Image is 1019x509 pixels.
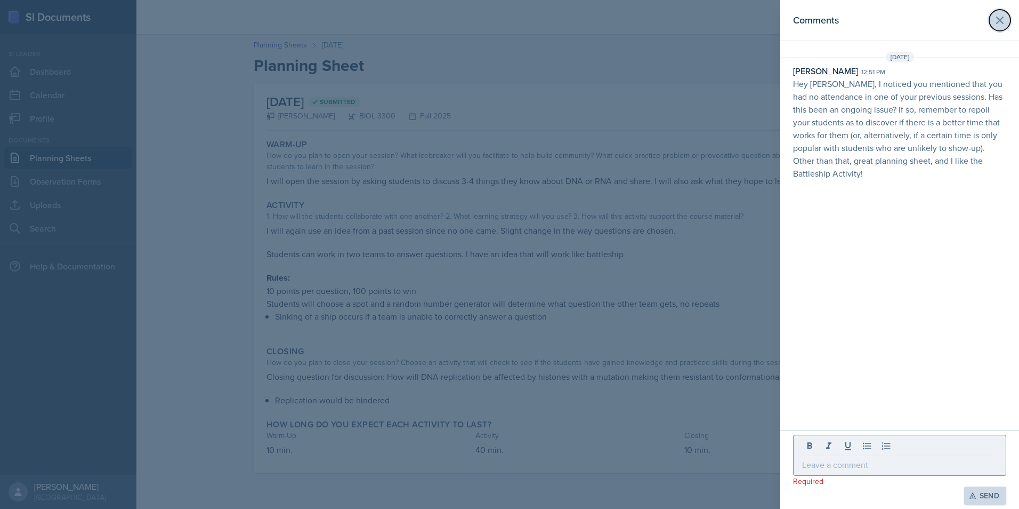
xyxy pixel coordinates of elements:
div: [PERSON_NAME] [793,65,858,77]
div: 12:51 pm [861,67,885,77]
div: Send [971,491,999,500]
p: Required [793,476,1006,487]
span: [DATE] [886,52,914,62]
p: Hey [PERSON_NAME], I noticed you mentioned that you had no attendance in one of your previous ses... [793,77,1006,180]
h2: Comments [793,13,839,28]
button: Send [964,487,1006,505]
